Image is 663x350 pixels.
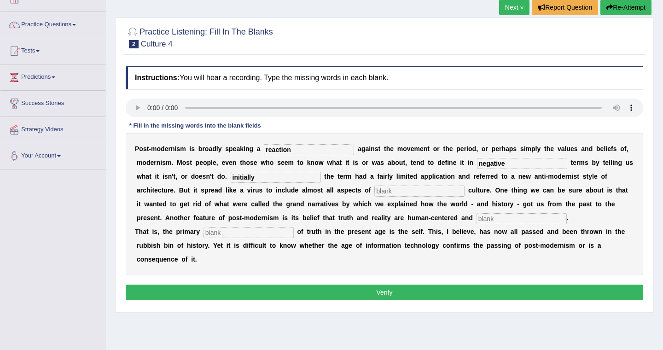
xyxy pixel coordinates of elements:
[449,145,453,152] b: e
[411,159,413,166] b: t
[501,145,506,152] b: h
[558,173,562,180] b: d
[387,173,389,180] b: l
[358,145,361,152] b: a
[413,159,416,166] b: e
[204,227,294,238] input: blank
[391,159,395,166] b: b
[245,145,250,152] b: n
[596,145,600,152] b: b
[288,159,294,166] b: m
[126,285,643,300] button: Verify
[196,159,200,166] b: p
[129,40,139,48] span: 2
[420,159,425,166] b: d
[437,145,439,152] b: r
[397,145,403,152] b: m
[445,159,448,166] b: f
[564,145,566,152] b: l
[506,145,509,152] b: a
[186,159,190,166] b: s
[244,145,245,152] b: i
[355,159,358,166] b: s
[537,145,541,152] b: y
[380,159,384,166] b: s
[211,173,214,180] b: t
[366,145,369,152] b: a
[164,173,168,180] b: s
[535,145,537,152] b: l
[225,159,229,166] b: v
[428,159,430,166] b: t
[160,159,162,166] b: i
[171,145,175,152] b: n
[427,145,430,152] b: t
[562,173,565,180] b: e
[195,173,199,180] b: o
[522,173,526,180] b: e
[210,173,211,180] b: '
[437,159,442,166] b: d
[395,159,399,166] b: o
[589,145,593,152] b: d
[451,173,455,180] b: n
[126,25,273,48] h2: Practice Listening: Fill In The Blanks
[482,173,485,180] b: e
[207,159,211,166] b: p
[571,159,573,166] b: t
[513,145,517,152] b: s
[311,159,315,166] b: n
[400,173,406,180] b: m
[464,145,466,152] b: r
[168,173,172,180] b: n
[405,159,407,166] b: ,
[191,145,195,152] b: s
[603,159,605,166] b: t
[231,172,321,183] input: blank
[181,173,185,180] b: o
[221,159,225,166] b: e
[592,159,596,166] b: b
[607,145,611,152] b: e
[421,173,425,180] b: a
[499,145,501,152] b: r
[416,159,420,166] b: n
[618,159,622,166] b: g
[447,173,451,180] b: o
[576,159,579,166] b: r
[561,145,565,152] b: a
[261,159,266,166] b: w
[384,145,386,152] b: t
[442,159,445,166] b: e
[337,173,340,180] b: t
[216,145,218,152] b: l
[189,145,191,152] b: i
[240,145,244,152] b: k
[0,64,105,87] a: Predictions
[378,145,381,152] b: t
[371,145,375,152] b: n
[433,145,437,152] b: o
[509,145,513,152] b: p
[332,159,336,166] b: h
[225,173,227,180] b: .
[425,173,429,180] b: p
[143,145,147,152] b: s
[524,145,526,152] b: i
[157,145,161,152] b: o
[363,173,367,180] b: d
[225,145,229,152] b: s
[585,145,589,152] b: n
[492,145,496,152] b: p
[135,74,180,82] b: Instructions:
[611,145,613,152] b: f
[614,159,618,166] b: n
[221,173,225,180] b: o
[526,145,531,152] b: m
[604,145,605,152] b: l
[449,159,453,166] b: n
[146,159,151,166] b: d
[468,159,470,166] b: i
[600,145,604,152] b: e
[343,173,346,180] b: r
